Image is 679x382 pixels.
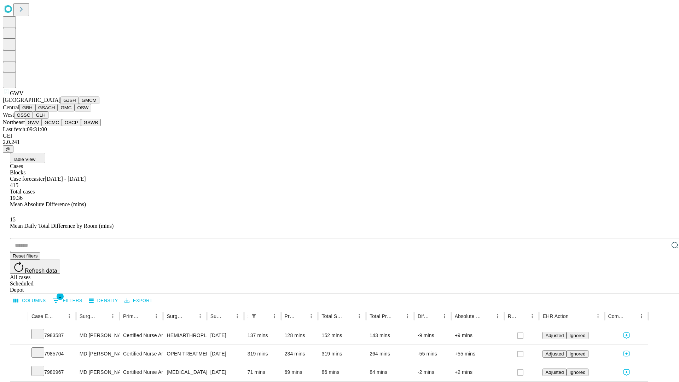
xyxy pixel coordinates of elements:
button: GWV [25,119,42,126]
div: GEI [3,133,676,139]
button: Menu [306,311,316,321]
span: Ignored [569,333,585,338]
button: Menu [493,311,503,321]
div: Absolute Difference [455,313,482,319]
span: 15 [10,216,16,222]
span: Reset filters [13,253,37,259]
button: Menu [440,311,449,321]
button: Sort [222,311,232,321]
button: Expand [14,348,24,360]
button: GSACH [35,104,58,111]
button: Menu [402,311,412,321]
span: Adjusted [545,333,564,338]
button: Export [123,295,154,306]
button: Menu [527,311,537,321]
div: [MEDICAL_DATA] PLANNED [167,363,203,381]
div: [DATE] [210,363,240,381]
div: Certified Nurse Anesthetist [123,363,159,381]
div: 234 mins [285,345,315,363]
button: Sort [141,311,151,321]
button: Density [87,295,120,306]
div: EHR Action [542,313,568,319]
button: Sort [185,311,195,321]
button: OSW [75,104,92,111]
button: Expand [14,330,24,342]
span: Ignored [569,351,585,357]
button: Sort [483,311,493,321]
button: Menu [593,311,603,321]
div: 2.0.241 [3,139,676,145]
div: 1 active filter [249,311,259,321]
button: Menu [151,311,161,321]
button: Expand [14,366,24,379]
div: Difference [418,313,429,319]
button: Adjusted [542,350,567,358]
span: West [3,112,14,118]
span: Mean Absolute Difference (mins) [10,201,86,207]
div: 7985704 [31,345,72,363]
button: Select columns [12,295,48,306]
div: 319 mins [248,345,278,363]
button: Ignored [567,350,588,358]
div: +55 mins [455,345,501,363]
button: OSSC [14,111,33,119]
button: Sort [344,311,354,321]
div: Surgery Name [167,313,184,319]
span: Total cases [10,189,35,195]
button: Adjusted [542,369,567,376]
span: Ignored [569,370,585,375]
span: 19.36 [10,195,23,201]
button: @ [3,145,13,153]
button: OSCP [62,119,81,126]
div: 71 mins [248,363,278,381]
span: 1 [57,293,64,300]
span: Case forecaster [10,176,45,182]
div: 69 mins [285,363,315,381]
button: Reset filters [10,252,40,260]
div: HEMIARTHROPLASTY HIP [167,326,203,345]
span: Northeast [3,119,25,125]
div: 264 mins [370,345,411,363]
span: Adjusted [545,351,564,357]
div: +2 mins [455,363,501,381]
div: 143 mins [370,326,411,345]
button: Sort [517,311,527,321]
button: GMCM [79,97,99,104]
div: Predicted In Room Duration [285,313,296,319]
div: Resolved in EHR [508,313,517,319]
span: @ [6,146,11,152]
div: MD [PERSON_NAME] [PERSON_NAME] Md [80,326,116,345]
button: Ignored [567,332,588,339]
button: Menu [232,311,242,321]
button: Menu [354,311,364,321]
button: GBH [19,104,35,111]
button: Sort [260,311,269,321]
div: OPEN TREATMENT POSTERIOR OR ANTERIOR ACETABULAR WALL [167,345,203,363]
button: Menu [195,311,205,321]
div: 7980967 [31,363,72,381]
div: 137 mins [248,326,278,345]
button: Show filters [249,311,259,321]
span: [GEOGRAPHIC_DATA] [3,97,60,103]
div: Certified Nurse Anesthetist [123,345,159,363]
span: Refresh data [25,268,57,274]
div: 128 mins [285,326,315,345]
button: Sort [430,311,440,321]
button: GCMC [42,119,62,126]
button: Ignored [567,369,588,376]
div: 86 mins [321,363,362,381]
button: Menu [108,311,118,321]
div: MD [PERSON_NAME] [PERSON_NAME] Md [80,345,116,363]
div: Primary Service [123,313,141,319]
button: Table View [10,153,45,163]
button: GJSH [60,97,79,104]
span: 415 [10,182,18,188]
div: 319 mins [321,345,362,363]
div: MD [PERSON_NAME] Jr [PERSON_NAME] Md [80,363,116,381]
span: Mean Daily Total Difference by Room (mins) [10,223,114,229]
div: Case Epic Id [31,313,54,319]
div: Certified Nurse Anesthetist [123,326,159,345]
span: [DATE] - [DATE] [45,176,86,182]
button: Sort [296,311,306,321]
